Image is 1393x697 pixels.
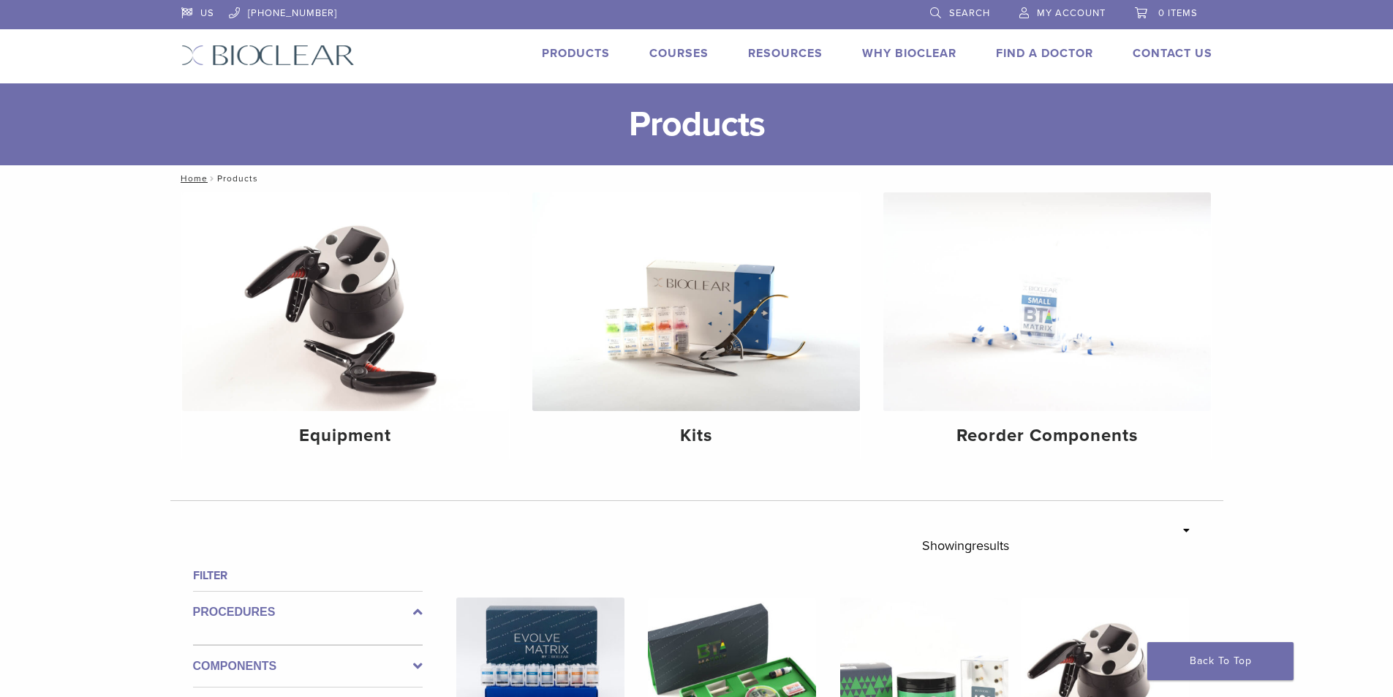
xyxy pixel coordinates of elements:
[193,567,423,584] h4: Filter
[748,46,823,61] a: Resources
[883,192,1211,459] a: Reorder Components
[544,423,848,449] h4: Kits
[208,175,217,182] span: /
[542,46,610,61] a: Products
[182,192,510,459] a: Equipment
[193,603,423,621] label: Procedures
[1147,642,1294,680] a: Back To Top
[193,658,423,675] label: Components
[194,423,498,449] h4: Equipment
[532,192,860,459] a: Kits
[532,192,860,411] img: Kits
[922,530,1009,561] p: Showing results
[1158,7,1198,19] span: 0 items
[1133,46,1212,61] a: Contact Us
[176,173,208,184] a: Home
[649,46,709,61] a: Courses
[170,165,1223,192] nav: Products
[862,46,956,61] a: Why Bioclear
[996,46,1093,61] a: Find A Doctor
[181,45,355,66] img: Bioclear
[949,7,990,19] span: Search
[1037,7,1106,19] span: My Account
[182,192,510,411] img: Equipment
[895,423,1199,449] h4: Reorder Components
[883,192,1211,411] img: Reorder Components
